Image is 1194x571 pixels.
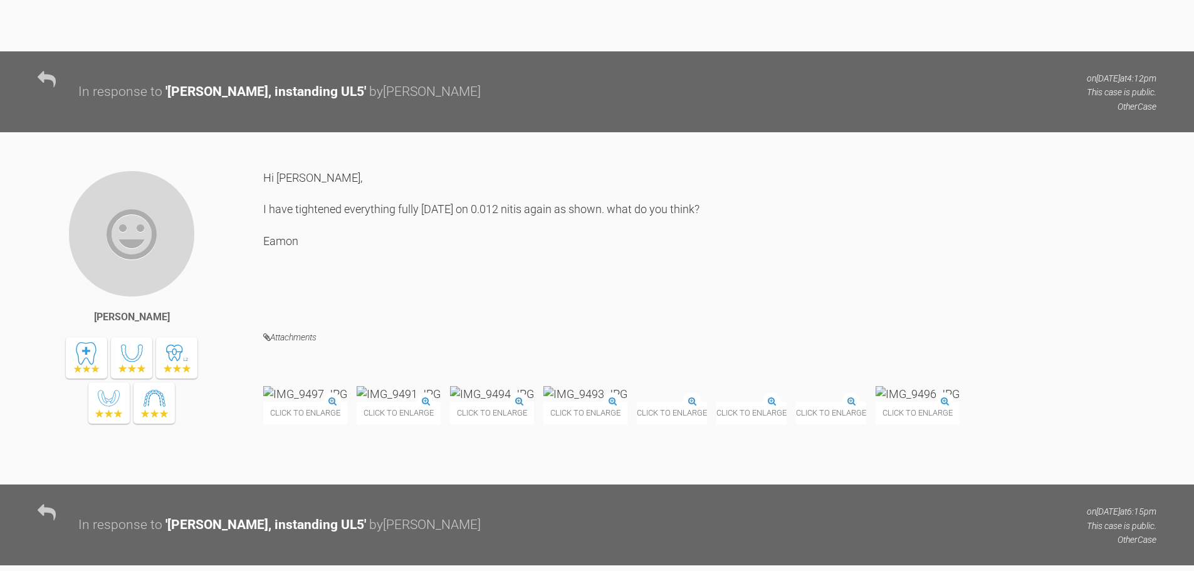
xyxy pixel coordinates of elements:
[796,402,866,424] span: Click to enlarge
[1087,85,1156,99] p: This case is public.
[1087,71,1156,85] p: on [DATE] at 4:12pm
[369,515,481,536] div: by [PERSON_NAME]
[450,402,534,424] span: Click to enlarge
[263,386,347,402] img: IMG_9497.JPG
[357,402,441,424] span: Click to enlarge
[1087,100,1156,113] p: Other Case
[543,386,627,402] img: IMG_9493.JPG
[543,402,627,424] span: Click to enlarge
[450,386,534,402] img: IMG_9494.JPG
[263,330,1156,345] h4: Attachments
[637,402,707,424] span: Click to enlarge
[94,309,170,325] div: [PERSON_NAME]
[876,386,960,402] img: IMG_9496.JPG
[876,402,960,424] span: Click to enlarge
[1087,533,1156,547] p: Other Case
[165,515,366,536] div: ' [PERSON_NAME], instanding UL5 '
[263,402,347,424] span: Click to enlarge
[78,515,162,536] div: In response to
[1087,505,1156,518] p: on [DATE] at 6:15pm
[68,170,196,298] img: Eamon OReilly
[357,386,441,402] img: IMG_9491.JPG
[716,402,787,424] span: Click to enlarge
[1087,519,1156,533] p: This case is public.
[369,81,481,103] div: by [PERSON_NAME]
[165,81,366,103] div: ' [PERSON_NAME], instanding UL5 '
[263,170,1156,311] div: Hi [PERSON_NAME], I have tightened everything fully [DATE] on 0.012 nitis again as shown. what do...
[78,81,162,103] div: In response to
